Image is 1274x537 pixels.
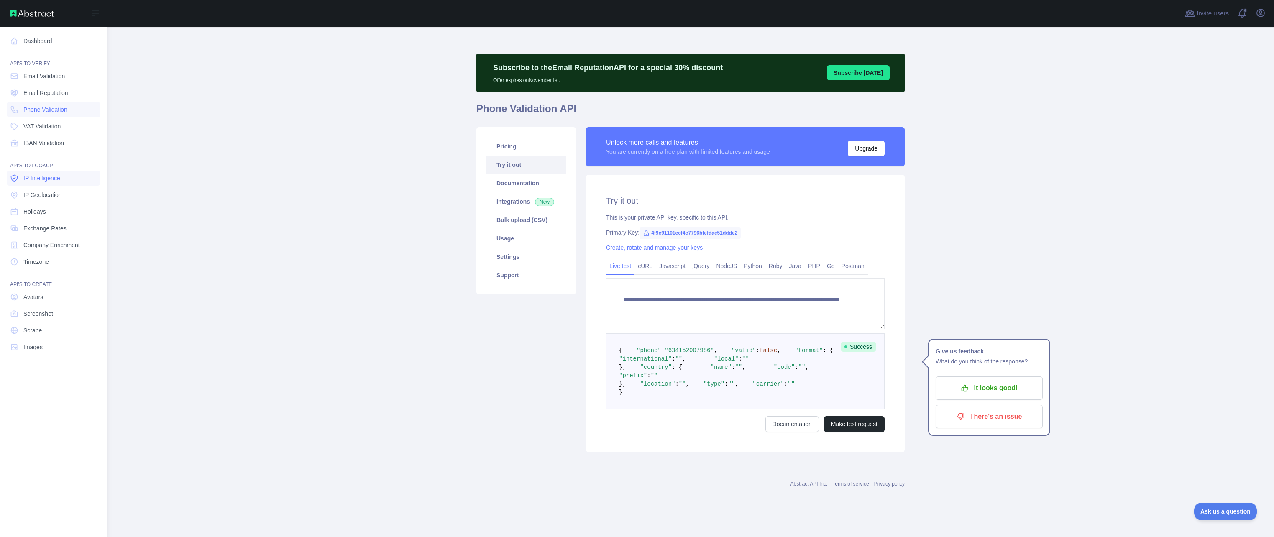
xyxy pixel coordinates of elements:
[656,259,689,273] a: Javascript
[7,136,100,151] a: IBAN Validation
[606,228,885,237] div: Primary Key:
[23,241,80,249] span: Company Enrichment
[661,347,665,354] span: :
[606,259,634,273] a: Live test
[675,381,678,387] span: :
[619,347,622,354] span: {
[665,347,714,354] span: "634152007986"
[795,364,798,371] span: :
[824,416,885,432] button: Make test request
[827,65,890,80] button: Subscribe [DATE]
[672,364,682,371] span: : {
[647,372,650,379] span: :
[805,259,824,273] a: PHP
[765,259,786,273] a: Ruby
[606,213,885,222] div: This is your private API key, specific to this API.
[735,381,738,387] span: ,
[7,102,100,117] a: Phone Validation
[765,416,819,432] a: Documentation
[1194,503,1257,520] iframe: Toggle Customer Support
[7,221,100,236] a: Exchange Rates
[788,381,795,387] span: ""
[23,258,49,266] span: Timezone
[606,148,770,156] div: You are currently on a free plan with limited features and usage
[7,238,100,253] a: Company Enrichment
[23,207,46,216] span: Holidays
[784,381,788,387] span: :
[23,122,61,130] span: VAT Validation
[714,347,717,354] span: ,
[640,227,741,239] span: 4f9c91101ecf4c7796bfefdae51ddde2
[23,105,67,114] span: Phone Validation
[7,187,100,202] a: IP Geolocation
[23,309,53,318] span: Screenshot
[675,355,682,362] span: ""
[486,248,566,266] a: Settings
[848,141,885,156] button: Upgrade
[742,364,745,371] span: ,
[486,174,566,192] a: Documentation
[7,254,100,269] a: Timezone
[7,271,100,288] div: API'S TO CREATE
[713,259,740,273] a: NodeJS
[774,364,795,371] span: "code"
[740,259,765,273] a: Python
[23,191,62,199] span: IP Geolocation
[795,347,823,354] span: "format"
[23,89,68,97] span: Email Reputation
[714,355,739,362] span: "local"
[7,50,100,67] div: API'S TO VERIFY
[704,381,724,387] span: "type"
[686,381,689,387] span: ,
[7,85,100,100] a: Email Reputation
[823,347,833,354] span: : {
[640,381,675,387] span: "location"
[619,389,622,396] span: }
[777,347,780,354] span: ,
[651,372,658,379] span: ""
[619,372,647,379] span: "prefix"
[1183,7,1231,20] button: Invite users
[832,481,869,487] a: Terms of service
[790,481,828,487] a: Abstract API Inc.
[619,364,626,371] span: },
[7,152,100,169] div: API'S TO LOOKUP
[493,74,723,84] p: Offer expires on November 1st.
[732,347,756,354] span: "valid"
[798,364,806,371] span: ""
[606,195,885,207] h2: Try it out
[805,364,808,371] span: ,
[23,174,60,182] span: IP Intelligence
[7,289,100,304] a: Avatars
[756,347,760,354] span: :
[760,347,777,354] span: false
[23,293,43,301] span: Avatars
[786,259,805,273] a: Java
[23,139,64,147] span: IBAN Validation
[710,364,731,371] span: "name"
[486,211,566,229] a: Bulk upload (CSV)
[535,198,554,206] span: New
[1197,9,1229,18] span: Invite users
[486,229,566,248] a: Usage
[728,381,735,387] span: ""
[7,33,100,49] a: Dashboard
[7,323,100,338] a: Scrape
[10,10,54,17] img: Abstract API
[486,266,566,284] a: Support
[7,204,100,219] a: Holidays
[7,119,100,134] a: VAT Validation
[874,481,905,487] a: Privacy policy
[23,343,43,351] span: Images
[23,326,42,335] span: Scrape
[7,171,100,186] a: IP Intelligence
[486,137,566,156] a: Pricing
[606,138,770,148] div: Unlock more calls and features
[7,306,100,321] a: Screenshot
[634,259,656,273] a: cURL
[23,224,67,233] span: Exchange Rates
[732,364,735,371] span: :
[672,355,675,362] span: :
[619,355,672,362] span: "international"
[23,72,65,80] span: Email Validation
